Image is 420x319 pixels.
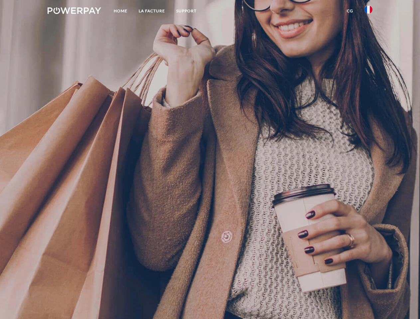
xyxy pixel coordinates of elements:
[133,5,171,17] a: LA FACTURE
[171,5,202,17] a: Support
[364,6,372,14] img: fr
[108,5,133,17] a: Home
[48,7,101,14] img: logo-powerpay-white.svg
[341,5,359,17] a: CG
